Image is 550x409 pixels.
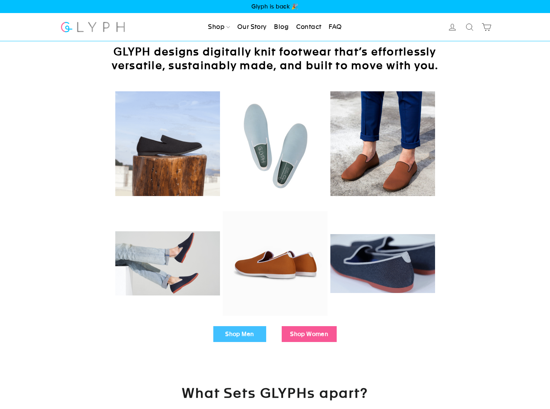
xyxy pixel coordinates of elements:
[99,45,451,72] h2: GLYPH designs digitally knit footwear that’s effortlessly versatile, sustainably made, and built ...
[326,19,344,35] a: FAQ
[234,19,270,35] a: Our Story
[213,326,266,342] a: Shop Men
[293,19,324,35] a: Contact
[205,19,344,35] ul: Primary
[271,19,292,35] a: Blog
[60,18,126,36] img: Glyph
[205,19,233,35] a: Shop
[282,326,337,342] a: Shop Women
